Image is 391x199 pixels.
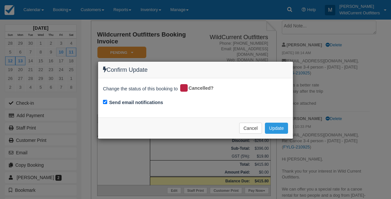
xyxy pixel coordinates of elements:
[239,123,262,134] button: Cancel
[109,99,163,106] label: Send email notifications
[103,67,288,73] h4: Confirm Update
[103,85,178,94] span: Change the status of this booking to
[265,123,288,134] button: Update
[179,83,218,94] div: Cancelled?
